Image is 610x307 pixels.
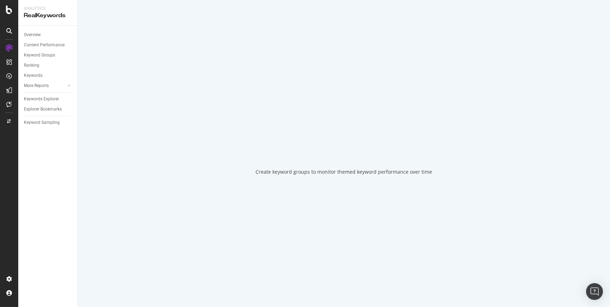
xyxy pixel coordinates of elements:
[24,106,62,113] div: Explorer Bookmarks
[24,52,55,59] div: Keyword Groups
[586,283,603,300] div: Open Intercom Messenger
[24,106,73,113] a: Explorer Bookmarks
[24,95,73,103] a: Keywords Explorer
[24,41,73,49] a: Content Performance
[24,6,72,12] div: Analytics
[24,72,73,79] a: Keywords
[256,168,432,175] div: Create keyword groups to monitor themed keyword performance over time
[319,132,369,157] div: animation
[24,41,65,49] div: Content Performance
[24,52,73,59] a: Keyword Groups
[24,62,73,69] a: Ranking
[24,31,73,39] a: Overview
[24,82,66,89] a: More Reports
[24,62,39,69] div: Ranking
[24,82,49,89] div: More Reports
[24,119,73,126] a: Keyword Sampling
[24,72,42,79] div: Keywords
[24,12,72,20] div: RealKeywords
[24,95,59,103] div: Keywords Explorer
[24,119,60,126] div: Keyword Sampling
[24,31,41,39] div: Overview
